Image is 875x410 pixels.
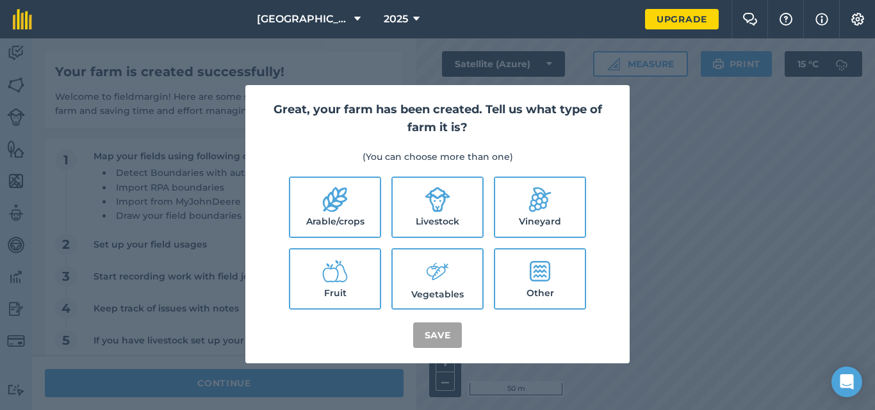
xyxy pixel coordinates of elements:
[13,9,32,29] img: fieldmargin Logo
[290,178,380,237] label: Arable/crops
[831,367,862,397] div: Open Intercom Messenger
[815,12,828,27] img: svg+xml;base64,PHN2ZyB4bWxucz0iaHR0cDovL3d3dy53My5vcmcvMjAwMC9zdmciIHdpZHRoPSIxNyIgaGVpZ2h0PSIxNy...
[742,13,758,26] img: Two speech bubbles overlapping with the left bubble in the forefront
[290,249,380,308] label: Fruit
[778,13,794,26] img: A question mark icon
[393,178,482,237] label: Livestock
[645,9,719,29] a: Upgrade
[257,12,349,27] span: [GEOGRAPHIC_DATA]
[261,100,614,138] h2: Great, your farm has been created. Tell us what type of farm it is?
[261,150,614,164] p: (You can choose more than one)
[850,13,865,26] img: A cog icon
[393,249,482,308] label: Vegetables
[413,322,462,348] button: Save
[495,249,585,308] label: Other
[495,178,585,237] label: Vineyard
[384,12,408,27] span: 2025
